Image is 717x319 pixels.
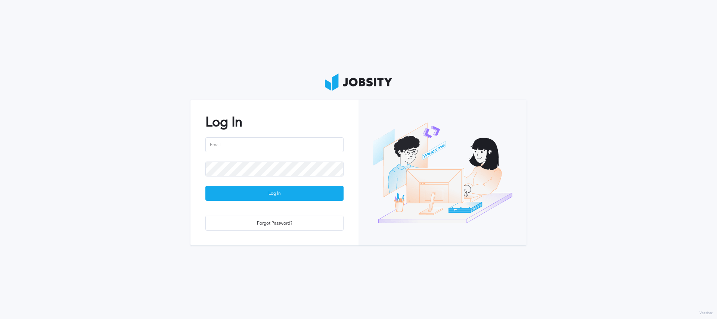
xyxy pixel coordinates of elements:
h2: Log In [205,115,344,130]
label: Version: [699,311,713,316]
button: Forgot Password? [205,216,344,231]
div: Forgot Password? [206,216,343,231]
div: Log In [206,186,343,201]
button: Log In [205,186,344,201]
input: Email [205,137,344,152]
